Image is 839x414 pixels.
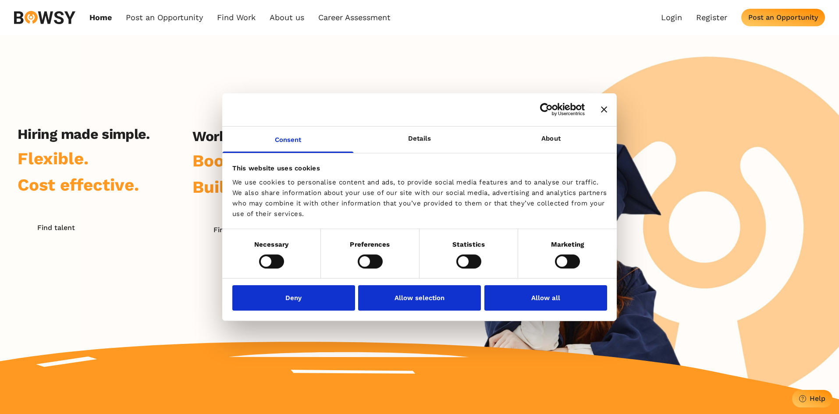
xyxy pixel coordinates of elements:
[254,240,288,248] strong: Necessary
[741,9,825,26] button: Post an Opportunity
[551,240,584,248] strong: Marketing
[748,13,818,21] div: Post an Opportunity
[484,285,607,311] button: Allow all
[192,221,269,238] button: Find Work
[232,163,607,173] div: This website uses cookies
[354,126,485,152] a: Details
[318,13,391,22] a: Career Assessment
[18,175,139,195] span: Cost effective.
[192,177,289,197] span: Build skills.
[18,126,150,142] h2: Hiring made simple.
[232,177,607,219] div: We use cookies to personalise content and ads, to provide social media features and to analyse ou...
[89,13,112,22] a: Home
[37,223,75,232] div: Find talent
[213,226,249,234] div: Find Work
[192,128,332,145] h2: Work while studying.
[661,13,682,22] a: Login
[452,240,485,248] strong: Statistics
[222,126,354,152] a: Consent
[14,11,75,24] img: svg%3e
[18,149,89,168] span: Flexible.
[508,103,585,116] a: Usercentrics Cookiebot - opens in a new window
[792,390,832,407] button: Help
[810,394,825,403] div: Help
[192,151,270,170] span: Boost CV.
[485,126,617,152] a: About
[350,240,390,248] strong: Preferences
[232,285,355,311] button: Deny
[18,219,94,236] button: Find talent
[696,13,727,22] a: Register
[358,285,481,311] button: Allow selection
[601,106,607,113] button: Close banner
